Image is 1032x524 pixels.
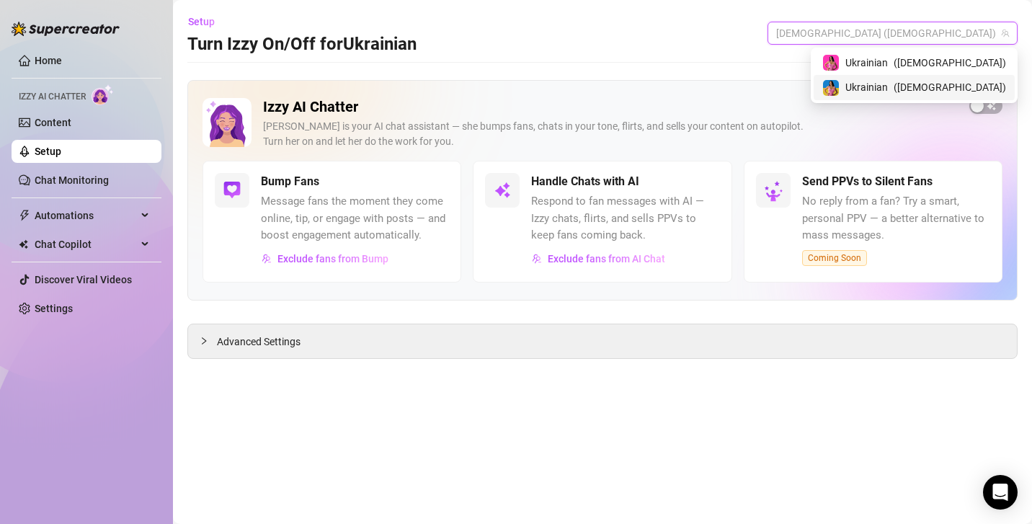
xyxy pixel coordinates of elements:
[200,333,217,349] div: collapsed
[35,303,73,314] a: Settings
[548,253,665,265] span: Exclude fans from AI Chat
[187,10,226,33] button: Setup
[35,274,132,285] a: Discover Viral Videos
[263,98,958,116] h2: Izzy AI Chatter
[894,55,1006,71] span: ( [DEMOGRAPHIC_DATA] )
[531,247,666,270] button: Exclude fans from AI Chat
[532,254,542,264] img: svg%3e
[35,55,62,66] a: Home
[261,247,389,270] button: Exclude fans from Bump
[823,80,839,96] img: Ukrainian
[261,193,449,244] span: Message fans the moment they come online, tip, or engage with posts — and boost engagement automa...
[12,22,120,36] img: logo-BBDzfeDw.svg
[494,182,511,199] img: svg%3e
[802,193,990,244] span: No reply from a fan? Try a smart, personal PPV — a better alternative to mass messages.
[35,233,137,256] span: Chat Copilot
[187,33,417,56] h3: Turn Izzy On/Off for Ukrainian
[223,182,241,199] img: svg%3e
[776,22,1009,44] span: Ukrainian (ukrainianmodel)
[19,239,28,249] img: Chat Copilot
[35,117,71,128] a: Content
[983,475,1018,510] div: Open Intercom Messenger
[261,173,319,190] h5: Bump Fans
[823,55,839,71] img: Ukrainian
[277,253,388,265] span: Exclude fans from Bump
[845,55,888,71] span: Ukrainian
[263,119,958,149] div: [PERSON_NAME] is your AI chat assistant — she bumps fans, chats in your tone, flirts, and sells y...
[203,98,252,147] img: Izzy AI Chatter
[217,334,301,350] span: Advanced Settings
[802,250,867,266] span: Coming Soon
[531,173,639,190] h5: Handle Chats with AI
[531,193,719,244] span: Respond to fan messages with AI — Izzy chats, flirts, and sells PPVs to keep fans coming back.
[764,181,787,204] img: silent-fans-ppv-o-N6Mmdf.svg
[92,84,114,105] img: AI Chatter
[200,337,208,345] span: collapsed
[845,79,888,95] span: Ukrainian
[35,174,109,186] a: Chat Monitoring
[35,146,61,157] a: Setup
[19,90,86,104] span: Izzy AI Chatter
[35,204,137,227] span: Automations
[802,173,933,190] h5: Send PPVs to Silent Fans
[188,16,215,27] span: Setup
[894,79,1006,95] span: ( [DEMOGRAPHIC_DATA] )
[262,254,272,264] img: svg%3e
[19,210,30,221] span: thunderbolt
[1001,29,1010,37] span: team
